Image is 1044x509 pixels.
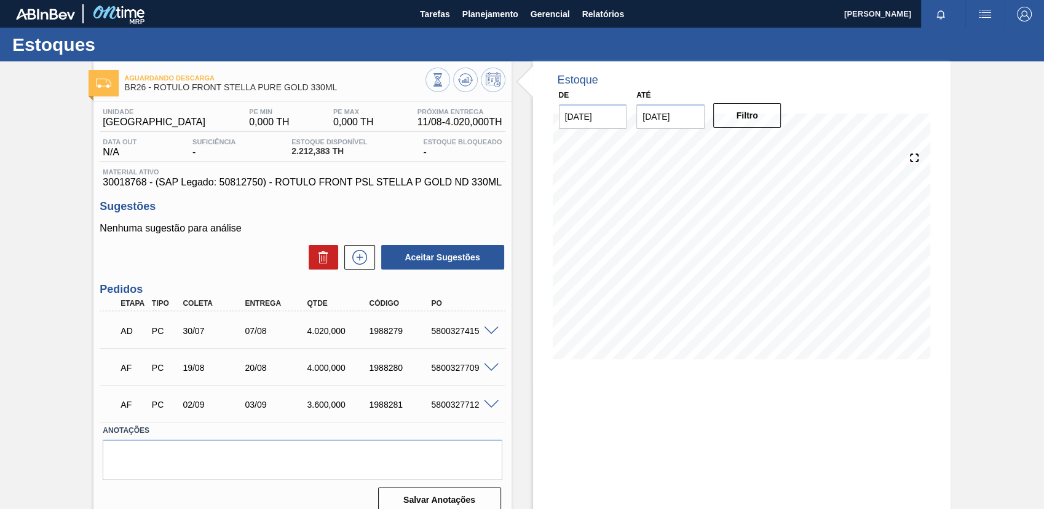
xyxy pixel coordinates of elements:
[381,245,504,270] button: Aceitar Sugestões
[103,168,502,176] span: Material ativo
[291,147,367,156] span: 2.212,383 TH
[978,7,992,21] img: userActions
[921,6,960,23] button: Notificações
[1017,7,1032,21] img: Logout
[333,108,374,115] span: PE MAX
[333,117,374,128] span: 0,000 TH
[117,299,149,308] div: Etapa
[180,326,248,336] div: 30/07/2025
[304,363,373,373] div: 4.000,000
[417,117,502,128] span: 11/08 - 4.020,000 TH
[121,400,146,410] p: AF
[180,363,248,373] div: 19/08/2025
[16,9,75,20] img: TNhmsLtSVTkK8tSr43FrP2fwEKptu5GPRR3wAAAABJRU5ErkJggg==
[428,299,497,308] div: PO
[12,37,231,52] h1: Estoques
[531,7,570,21] span: Gerencial
[366,400,435,410] div: 1988281
[117,354,149,381] div: Aguardando Faturamento
[303,245,338,270] div: Excluir Sugestões
[366,363,435,373] div: 1988280
[428,363,497,373] div: 5800327709
[481,68,505,92] button: Programar Estoque
[462,7,518,21] span: Planejamento
[103,177,502,188] span: 30018768 - (SAP Legado: 50812750) - ROTULO FRONT PSL STELLA P GOLD ND 330ML
[636,104,705,129] input: dd/mm/yyyy
[420,7,450,21] span: Tarefas
[559,104,627,129] input: dd/mm/yyyy
[121,326,146,336] p: AD
[124,83,425,92] span: BR26 - ROTULO FRONT STELLA PURE GOLD 330ML
[149,299,180,308] div: Tipo
[121,363,146,373] p: AF
[375,244,505,271] div: Aceitar Sugestões
[149,326,180,336] div: Pedido de Compra
[713,103,781,128] button: Filtro
[453,68,478,92] button: Atualizar Gráfico
[636,91,651,99] label: Até
[100,200,505,213] h3: Sugestões
[366,299,435,308] div: Código
[124,74,425,82] span: Aguardando Descarga
[558,74,598,87] div: Estoque
[96,79,111,88] img: Ícone
[366,326,435,336] div: 1988279
[149,400,180,410] div: Pedido de Compra
[249,117,290,128] span: 0,000 TH
[338,245,375,270] div: Nova sugestão
[291,138,367,146] span: Estoque Disponível
[242,326,310,336] div: 07/08/2025
[428,400,497,410] div: 5800327712
[559,91,569,99] label: De
[180,299,248,308] div: Coleta
[103,422,502,440] label: Anotações
[304,299,373,308] div: Qtde
[425,68,450,92] button: Visão Geral dos Estoques
[582,7,624,21] span: Relatórios
[242,400,310,410] div: 03/09/2025
[117,391,149,418] div: Aguardando Faturamento
[103,138,136,146] span: Data out
[420,138,505,158] div: -
[417,108,502,115] span: Próxima Entrega
[428,326,497,336] div: 5800327415
[117,317,149,344] div: Aguardando Descarga
[304,400,373,410] div: 3.600,000
[149,363,180,373] div: Pedido de Compra
[242,363,310,373] div: 20/08/2025
[249,108,290,115] span: PE MIN
[100,138,140,158] div: N/A
[189,138,239,158] div: -
[103,108,205,115] span: Unidade
[192,138,235,146] span: Suficiência
[180,400,248,410] div: 02/09/2025
[100,283,505,296] h3: Pedidos
[100,223,505,234] p: Nenhuma sugestão para análise
[423,138,502,146] span: Estoque Bloqueado
[103,117,205,128] span: [GEOGRAPHIC_DATA]
[304,326,373,336] div: 4.020,000
[242,299,310,308] div: Entrega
